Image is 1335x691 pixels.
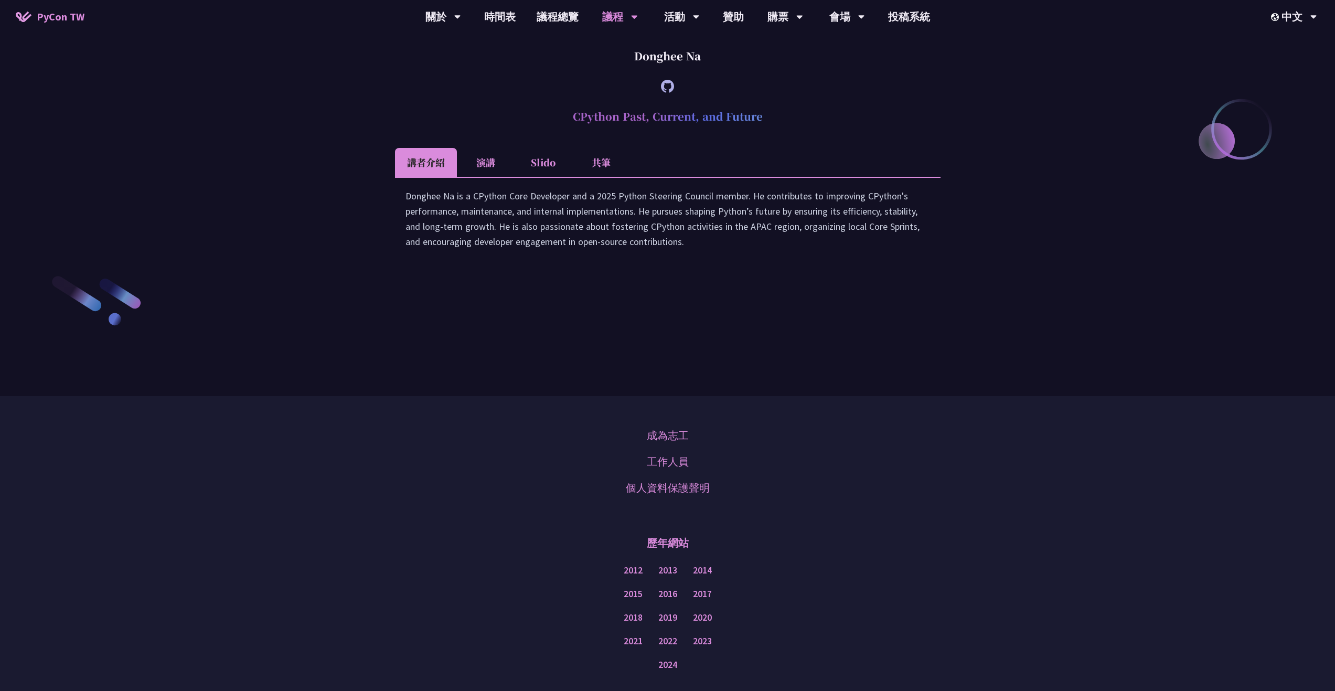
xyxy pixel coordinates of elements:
[1271,13,1281,21] img: Locale Icon
[626,480,710,496] a: 個人資料保護聲明
[658,564,677,577] a: 2013
[647,428,689,443] a: 成為志工
[395,101,941,132] h2: CPython Past, Current, and Future
[658,635,677,648] a: 2022
[515,148,572,177] li: Slido
[5,4,95,30] a: PyCon TW
[693,635,712,648] a: 2023
[624,635,643,648] a: 2021
[658,611,677,624] a: 2019
[693,611,712,624] a: 2020
[457,148,515,177] li: 演講
[647,454,689,470] a: 工作人員
[658,658,677,672] a: 2024
[647,527,689,559] p: 歷年網站
[624,588,643,601] a: 2015
[572,148,630,177] li: 共筆
[395,148,457,177] li: 講者介紹
[395,40,941,72] div: Donghee Na
[405,188,930,260] div: Donghee Na is a CPython Core Developer and a 2025 Python Steering Council member. He contributes ...
[658,588,677,601] a: 2016
[693,588,712,601] a: 2017
[624,564,643,577] a: 2012
[624,611,643,624] a: 2018
[37,9,84,25] span: PyCon TW
[693,564,712,577] a: 2014
[16,12,31,22] img: Home icon of PyCon TW 2025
